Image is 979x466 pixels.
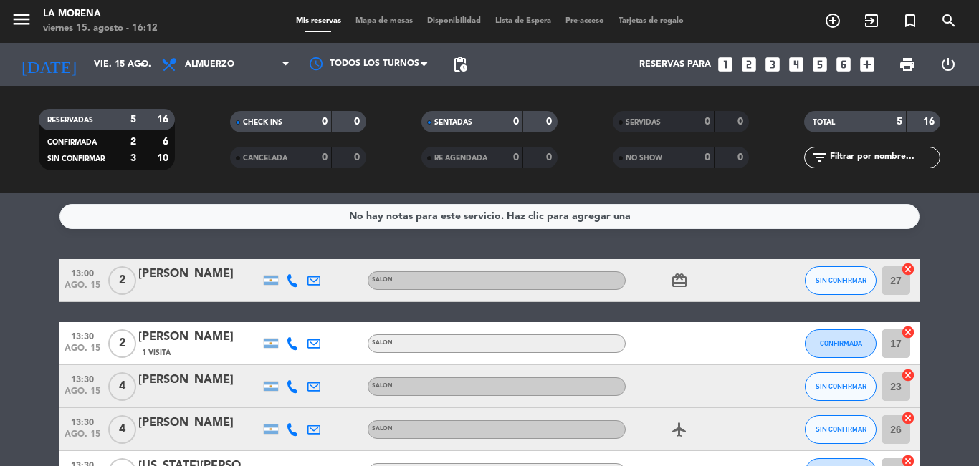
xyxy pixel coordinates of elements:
span: SIN CONFIRMAR [816,276,866,284]
button: SIN CONFIRMAR [805,372,877,401]
i: search [940,12,957,29]
span: TOTAL [813,119,835,126]
div: La Morena [43,7,158,21]
strong: 0 [705,152,710,162]
button: SIN CONFIRMAR [805,415,877,444]
span: ago. 15 [65,281,100,297]
strong: 3 [130,153,136,163]
i: looks_two [740,55,758,74]
i: turned_in_not [902,12,919,29]
span: SALON [372,383,393,389]
strong: 0 [354,152,363,162]
span: CANCELADA [243,155,287,162]
i: looks_6 [834,55,853,74]
span: SIN CONFIRMAR [816,425,866,433]
strong: 0 [513,152,519,162]
span: 13:30 [65,370,100,387]
strong: 0 [737,152,746,162]
i: card_giftcard [671,272,688,289]
i: looks_4 [787,55,806,74]
i: cancel [901,411,915,425]
i: add_box [858,55,877,74]
i: add_circle_outline [824,12,841,29]
i: power_settings_new [940,56,957,73]
strong: 2 [130,137,136,147]
span: SIN CONFIRMAR [47,155,105,162]
div: [PERSON_NAME] [138,265,260,283]
strong: 10 [157,153,171,163]
strong: 16 [157,115,171,125]
i: airplanemode_active [671,421,688,438]
strong: 0 [546,152,555,162]
span: Mapa de mesas [348,17,420,25]
span: SENTADAS [434,119,472,126]
span: SALON [372,277,393,283]
button: SIN CONFIRMAR [805,266,877,295]
input: Filtrar por nombre... [828,150,940,165]
span: 13:30 [65,413,100,429]
button: CONFIRMADA [805,329,877,358]
span: ago. 15 [65,344,100,360]
span: SERVIDAS [626,119,661,126]
strong: 0 [705,117,710,127]
span: SALON [372,426,393,432]
i: filter_list [811,149,828,166]
i: cancel [901,368,915,382]
span: Mis reservas [289,17,348,25]
div: No hay notas para este servicio. Haz clic para agregar una [349,208,631,225]
i: [DATE] [11,49,87,80]
button: menu [11,9,32,35]
strong: 5 [897,117,902,127]
strong: 0 [322,117,328,127]
span: CONFIRMADA [820,339,862,347]
strong: 6 [163,137,171,147]
span: Pre-acceso [558,17,611,25]
strong: 0 [513,117,519,127]
i: looks_one [716,55,735,74]
strong: 0 [546,117,555,127]
span: CONFIRMADA [47,139,97,146]
strong: 0 [322,152,328,162]
span: SALON [372,340,393,346]
strong: 5 [130,115,136,125]
div: [PERSON_NAME] [138,414,260,432]
span: 13:00 [65,264,100,281]
span: print [899,56,916,73]
strong: 16 [923,117,937,127]
i: looks_3 [763,55,782,74]
span: NO SHOW [626,155,662,162]
i: cancel [901,325,915,339]
div: viernes 15. agosto - 16:12 [43,21,158,36]
span: Reservas para [639,59,711,69]
div: [PERSON_NAME] [138,328,260,346]
span: Almuerzo [185,59,234,69]
span: Tarjetas de regalo [611,17,691,25]
span: CHECK INS [243,119,282,126]
span: 13:30 [65,327,100,344]
i: menu [11,9,32,30]
i: exit_to_app [863,12,880,29]
span: Disponibilidad [420,17,488,25]
div: [PERSON_NAME] [138,371,260,389]
span: RESERVADAS [47,117,93,124]
span: 4 [108,415,136,444]
span: SIN CONFIRMAR [816,382,866,390]
span: 2 [108,329,136,358]
strong: 0 [737,117,746,127]
span: ago. 15 [65,429,100,446]
span: 2 [108,266,136,295]
i: looks_5 [811,55,829,74]
div: LOG OUT [927,43,968,86]
span: 1 Visita [142,347,171,359]
span: Lista de Espera [488,17,558,25]
span: pending_actions [452,56,469,73]
i: arrow_drop_down [133,56,151,73]
i: cancel [901,262,915,276]
strong: 0 [354,117,363,127]
span: RE AGENDADA [434,155,487,162]
span: ago. 15 [65,387,100,403]
span: 4 [108,372,136,401]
